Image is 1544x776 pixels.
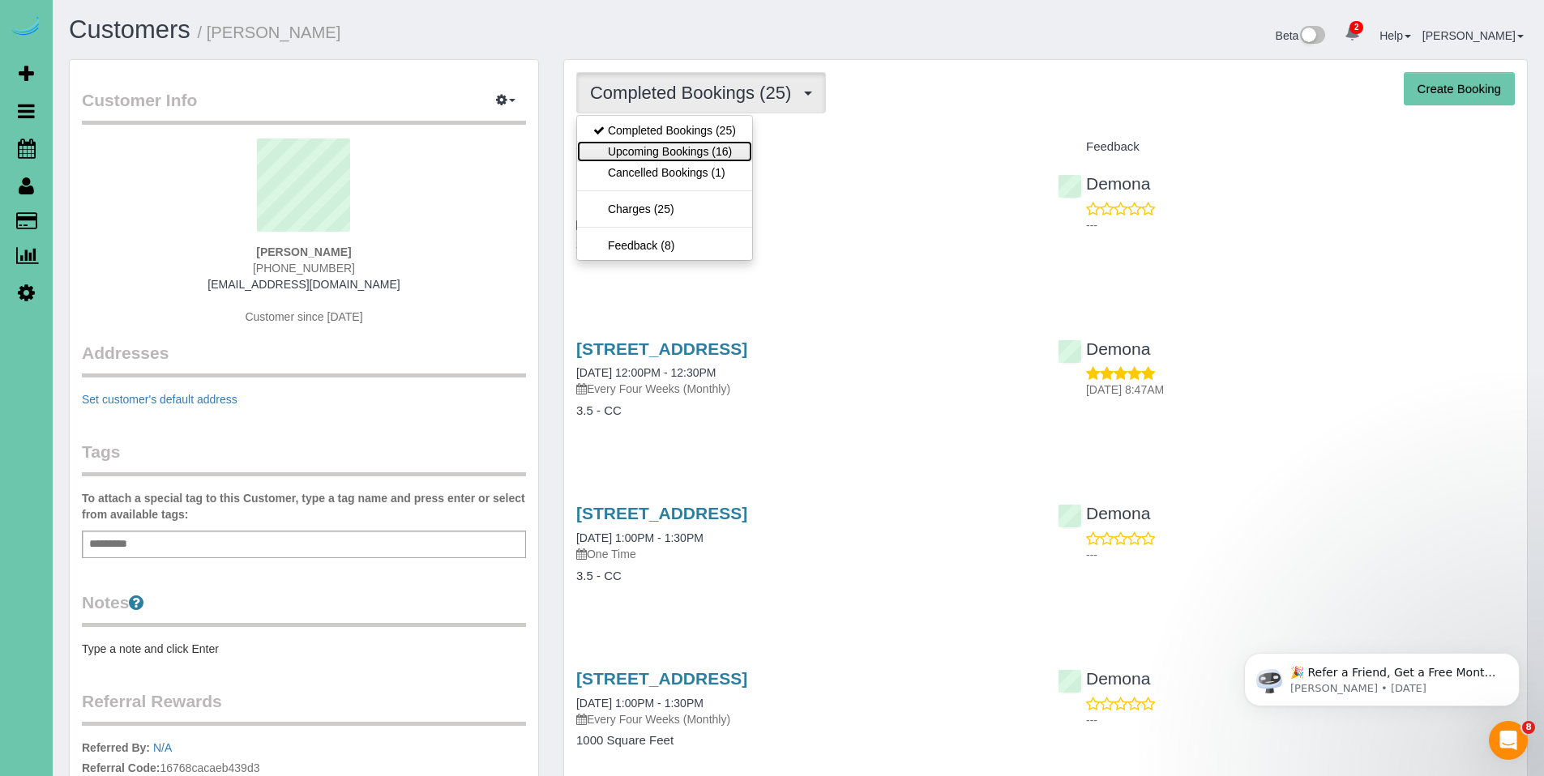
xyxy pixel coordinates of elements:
span: 2 [1349,21,1363,34]
h4: 3.5 - CC [576,404,1033,418]
a: Help [1379,29,1411,42]
legend: Tags [82,440,526,476]
a: N/A [153,741,172,754]
h4: 3.5 - CC [576,569,1033,583]
iframe: Intercom notifications message [1220,619,1544,732]
small: / [PERSON_NAME] [198,23,341,41]
a: Set customer's default address [82,393,237,406]
span: [PHONE_NUMBER] [253,262,355,275]
p: [DATE] 8:47AM [1086,382,1515,398]
a: [DATE] 12:00PM - 12:30PM [576,366,716,379]
a: [PERSON_NAME] [1422,29,1524,42]
h4: Service [576,140,1033,154]
a: 2 [1337,16,1368,52]
a: [DATE] 1:00PM - 1:30PM [576,697,704,710]
p: --- [1086,712,1515,728]
span: Customer since [DATE] [245,310,362,323]
label: Referred By: [82,740,150,756]
legend: Notes [82,591,526,627]
button: Completed Bookings (25) [576,72,826,113]
p: Every Four Weeks (Monthly) [576,711,1033,727]
a: Cancelled Bookings (1) [577,162,752,183]
h4: Feedback [1058,140,1515,154]
a: Charges (25) [577,198,752,220]
a: Demona [1058,669,1150,688]
p: Every Four Weeks (Monthly) [576,216,1033,232]
a: [EMAIL_ADDRESS][DOMAIN_NAME] [207,278,400,291]
p: --- [1086,547,1515,563]
span: Completed Bookings (25) [590,83,799,103]
a: Demona [1058,504,1150,522]
p: Every Four Weeks (Monthly) [576,381,1033,397]
a: Demona [1058,174,1150,193]
label: Referral Code: [82,760,160,776]
label: To attach a special tag to this Customer, type a tag name and press enter or select from availabl... [82,490,526,522]
img: New interface [1298,26,1325,47]
img: Automaid Logo [10,16,42,39]
h4: 1000 Square Feet [576,734,1033,748]
iframe: Intercom live chat [1489,721,1528,760]
a: [STREET_ADDRESS] [576,504,747,522]
button: Create Booking [1404,72,1515,106]
p: --- [1086,217,1515,233]
span: 8 [1522,721,1535,734]
a: Upcoming Bookings (16) [577,141,752,162]
a: Feedback (8) [577,235,752,256]
a: Demona [1058,339,1150,358]
legend: Customer Info [82,88,526,125]
a: Customers [69,15,190,44]
strong: [PERSON_NAME] [256,245,351,258]
p: One Time [576,546,1033,562]
a: Completed Bookings (25) [577,120,752,141]
h4: 3.5 - CC [576,239,1033,253]
a: Beta [1276,29,1326,42]
a: [DATE] 1:00PM - 1:30PM [576,531,704,544]
legend: Referral Rewards [82,689,526,726]
a: [STREET_ADDRESS] [576,339,747,358]
a: [STREET_ADDRESS] [576,669,747,688]
pre: Type a note and click Enter [82,641,526,657]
